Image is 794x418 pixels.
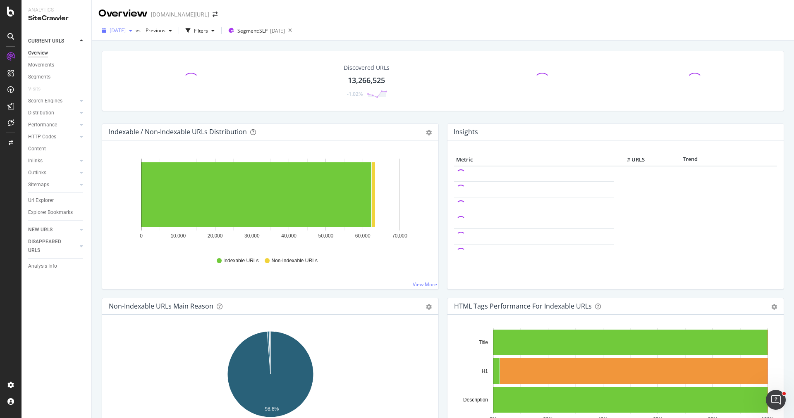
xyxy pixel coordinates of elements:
[766,390,786,410] iframe: Intercom live chat
[213,12,218,17] div: arrow-right-arrow-left
[28,37,64,45] div: CURRENT URLS
[142,24,175,37] button: Previous
[28,85,49,93] a: Visits
[281,233,297,239] text: 40,000
[28,14,85,23] div: SiteCrawler
[208,233,223,239] text: 20,000
[182,24,218,37] button: Filters
[426,130,432,135] div: gear
[28,97,62,105] div: Search Engines
[110,27,126,34] span: 2025 Aug. 15th
[28,61,54,69] div: Movements
[454,154,614,166] th: Metric
[265,406,279,412] text: 98.8%
[140,233,143,239] text: 0
[271,257,317,264] span: Non-Indexable URLs
[28,133,56,141] div: HTTP Codes
[28,262,86,271] a: Analysis Info
[28,262,57,271] div: Analysis Info
[28,7,85,14] div: Analytics
[482,368,488,374] text: H1
[109,128,247,136] div: Indexable / Non-Indexable URLs Distribution
[28,109,77,117] a: Distribution
[28,226,53,234] div: NEW URLS
[348,75,385,86] div: 13,266,525
[98,24,136,37] button: [DATE]
[355,233,371,239] text: 60,000
[28,237,77,255] a: DISAPPEARED URLS
[28,208,86,217] a: Explorer Bookmarks
[237,27,268,34] span: Segment: SLP
[225,24,285,37] button: Segment:SLP[DATE]
[28,121,57,129] div: Performance
[28,49,48,57] div: Overview
[28,226,77,234] a: NEW URLS
[109,154,432,249] svg: A chart.
[647,154,734,166] th: Trend
[28,180,49,189] div: Sitemaps
[28,169,46,177] div: Outlinks
[28,196,54,205] div: Url Explorer
[244,233,260,239] text: 30,000
[28,169,77,177] a: Outlinks
[28,97,77,105] a: Search Engines
[28,37,77,45] a: CURRENT URLS
[28,73,86,81] a: Segments
[318,233,334,239] text: 50,000
[28,49,86,57] a: Overview
[454,126,478,138] h4: Insights
[142,27,165,34] span: Previous
[28,208,73,217] div: Explorer Bookmarks
[28,157,77,165] a: Inlinks
[771,304,777,310] div: gear
[223,257,258,264] span: Indexable URLs
[392,233,407,239] text: 70,000
[28,121,77,129] a: Performance
[614,154,647,166] th: # URLS
[136,27,142,34] span: vs
[98,7,148,21] div: Overview
[413,281,437,288] a: View More
[28,73,50,81] div: Segments
[28,109,54,117] div: Distribution
[270,27,285,34] div: [DATE]
[426,304,432,310] div: gear
[28,145,46,153] div: Content
[28,237,70,255] div: DISAPPEARED URLS
[28,145,86,153] a: Content
[170,233,186,239] text: 10,000
[28,61,86,69] a: Movements
[28,133,77,141] a: HTTP Codes
[28,196,86,205] a: Url Explorer
[479,340,488,345] text: Title
[344,64,390,72] div: Discovered URLs
[194,27,208,34] div: Filters
[463,397,488,403] text: Description
[454,302,592,310] div: HTML Tags Performance for Indexable URLs
[347,90,363,97] div: -1.02%
[28,180,77,189] a: Sitemaps
[28,85,41,93] div: Visits
[28,157,43,165] div: Inlinks
[151,10,209,19] div: [DOMAIN_NAME][URL]
[109,302,213,310] div: Non-Indexable URLs Main Reason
